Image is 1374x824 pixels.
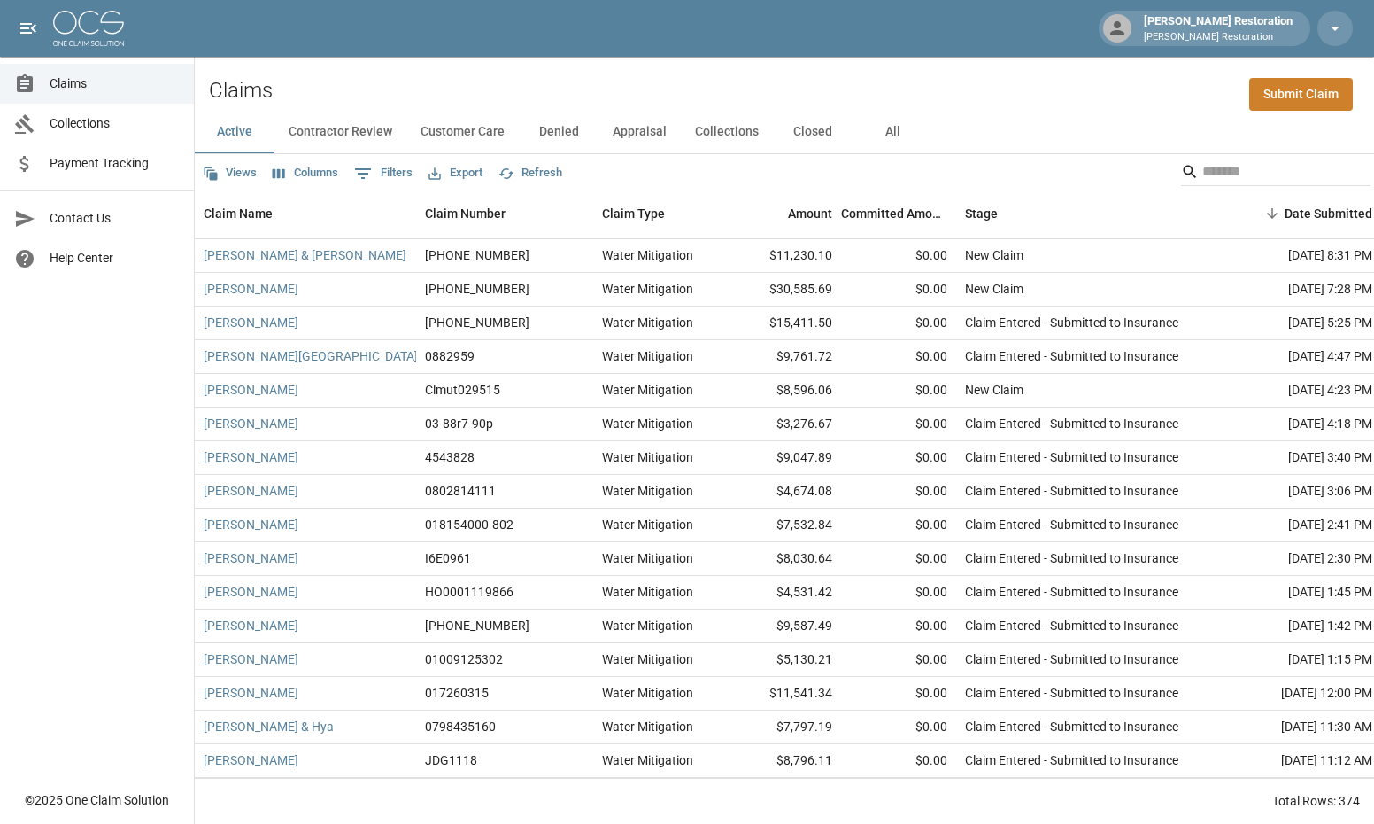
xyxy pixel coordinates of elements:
div: [PERSON_NAME] Restoration [1137,12,1300,44]
button: Collections [681,111,773,153]
div: $7,532.84 [726,509,841,542]
button: Contractor Review [274,111,406,153]
div: Water Mitigation [602,448,693,466]
div: Claim Number [416,189,593,238]
div: $8,030.64 [726,542,841,576]
span: Help Center [50,249,180,268]
a: [PERSON_NAME] [204,314,298,331]
h2: Claims [209,78,273,104]
div: $11,541.34 [726,677,841,711]
div: Water Mitigation [602,718,693,735]
div: $8,796.11 [726,744,841,778]
p: [PERSON_NAME] Restoration [1144,30,1293,45]
span: Collections [50,114,180,133]
div: Claim Entered - Submitted to Insurance [965,617,1178,634]
div: $9,587.49 [726,610,841,643]
div: Claim Entered - Submitted to Insurance [965,448,1178,466]
div: Total Rows: 374 [1272,792,1360,810]
div: Date Submitted [1285,189,1372,238]
div: New Claim [965,280,1023,298]
div: 01-009-167969 [425,246,529,264]
div: Search [1181,158,1370,190]
button: Select columns [268,159,343,187]
img: ocs-logo-white-transparent.png [53,11,124,46]
div: $8,596.06 [726,374,841,408]
div: Water Mitigation [602,650,693,668]
div: $9,761.72 [726,340,841,374]
div: 018154000-802 [425,516,513,533]
div: 1066-33-8082 [425,617,529,634]
button: Refresh [494,159,567,187]
button: Denied [519,111,598,153]
div: Amount [726,189,841,238]
div: $0.00 [841,610,956,643]
div: $5,130.21 [726,643,841,677]
div: Stage [965,189,998,238]
div: $4,531.42 [726,576,841,610]
div: $0.00 [841,711,956,744]
div: Claim Entered - Submitted to Insurance [965,583,1178,601]
div: Water Mitigation [602,280,693,298]
button: Sort [1260,201,1285,226]
div: Claim Number [425,189,506,238]
div: $0.00 [841,677,956,711]
div: Water Mitigation [602,246,693,264]
a: [PERSON_NAME] [204,448,298,466]
div: HO0001119866 [425,583,513,601]
div: Claim Entered - Submitted to Insurance [965,516,1178,533]
div: $3,276.67 [726,408,841,441]
div: $0.00 [841,509,956,542]
div: Claim Entered - Submitted to Insurance [965,347,1178,365]
div: $9,047.89 [726,441,841,475]
div: $30,585.69 [726,273,841,307]
a: [PERSON_NAME] [204,280,298,298]
button: Closed [773,111,853,153]
div: 01-009-039-263 [425,314,529,331]
span: Contact Us [50,209,180,228]
div: Clmut029515 [425,381,500,399]
a: [PERSON_NAME] [204,549,298,567]
a: Submit Claim [1249,78,1353,111]
button: Show filters [350,159,417,188]
div: $0.00 [841,475,956,509]
div: I6E0961 [425,549,471,567]
a: [PERSON_NAME] [204,650,298,668]
a: [PERSON_NAME] [204,617,298,634]
div: Water Mitigation [602,516,693,533]
div: $4,674.08 [726,475,841,509]
div: $0.00 [841,744,956,778]
div: Water Mitigation [602,347,693,365]
div: Claim Entered - Submitted to Insurance [965,314,1178,331]
div: $15,411.50 [726,307,841,340]
div: Claim Entered - Submitted to Insurance [965,549,1178,567]
div: (520) 664-7629 [425,280,529,298]
div: $0.00 [841,340,956,374]
div: Claim Type [602,189,665,238]
a: [PERSON_NAME] & Hya [204,718,334,735]
div: 01009125302 [425,650,503,668]
div: Committed Amount [841,189,956,238]
div: Water Mitigation [602,381,693,399]
button: Export [424,159,487,187]
span: Payment Tracking [50,154,180,173]
div: Water Mitigation [602,549,693,567]
div: Water Mitigation [602,415,693,432]
div: Claim Entered - Submitted to Insurance [965,751,1178,769]
button: Views [198,159,261,187]
a: [PERSON_NAME][GEOGRAPHIC_DATA] [204,347,418,365]
div: JDG1118 [425,751,477,769]
div: $0.00 [841,408,956,441]
div: dynamic tabs [195,111,1374,153]
div: 0802814111 [425,482,496,500]
div: $0.00 [841,374,956,408]
a: [PERSON_NAME] [204,482,298,500]
div: © 2025 One Claim Solution [25,791,169,809]
div: Water Mitigation [602,617,693,634]
div: 0882959 [425,347,475,365]
div: $0.00 [841,441,956,475]
a: [PERSON_NAME] [204,684,298,702]
div: 4543828 [425,448,475,466]
a: [PERSON_NAME] [204,516,298,533]
button: Active [195,111,274,153]
div: 03-88r7-90p [425,415,493,432]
